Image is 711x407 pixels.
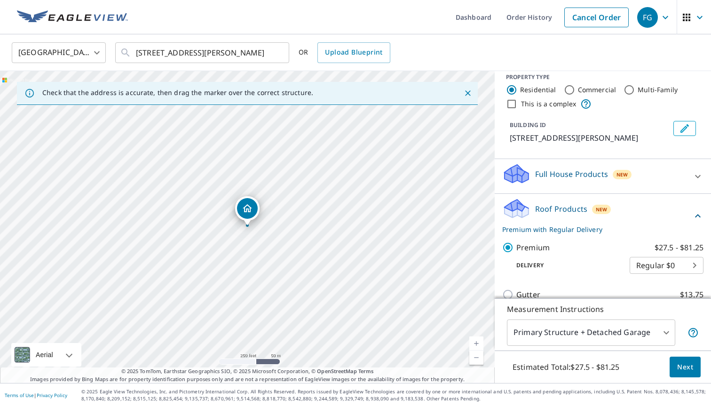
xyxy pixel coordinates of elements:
a: Cancel Order [564,8,629,27]
div: FG [637,7,658,28]
p: Gutter [516,289,540,300]
p: Premium with Regular Delivery [502,224,692,234]
div: Aerial [11,343,81,367]
button: Edit building 1 [673,121,696,136]
div: PROPERTY TYPE [506,73,700,81]
div: Aerial [33,343,56,367]
button: Next [670,357,701,378]
div: Regular $0 [630,252,703,279]
p: Full House Products [535,168,608,180]
button: Close [462,87,474,99]
span: Next [677,361,693,373]
a: Current Level 17, Zoom In [469,336,483,351]
div: Primary Structure + Detached Garage [507,319,675,346]
p: $13.75 [680,289,703,300]
input: Search by address or latitude-longitude [136,40,270,66]
div: Roof ProductsNewPremium with Regular Delivery [502,198,703,234]
a: Terms [358,367,374,375]
p: | [5,392,67,398]
p: Measurement Instructions [507,303,699,315]
p: Roof Products [535,203,587,215]
a: OpenStreetMap [317,367,356,375]
span: New [616,171,628,178]
a: Upload Blueprint [317,42,390,63]
a: Privacy Policy [37,392,67,399]
p: $27.5 - $81.25 [655,242,703,253]
div: Full House ProductsNew [502,163,703,190]
p: BUILDING ID [510,121,546,129]
div: [GEOGRAPHIC_DATA] [12,40,106,66]
label: Multi-Family [638,85,678,95]
label: Residential [520,85,556,95]
span: Upload Blueprint [325,47,382,58]
label: This is a complex [521,99,577,109]
span: Your report will include the primary structure and a detached garage if one exists. [687,327,699,338]
a: Current Level 17, Zoom Out [469,351,483,365]
p: Check that the address is accurate, then drag the marker over the correct structure. [42,88,313,97]
a: Terms of Use [5,392,34,399]
span: © 2025 TomTom, Earthstar Geographics SIO, © 2025 Microsoft Corporation, © [121,367,374,375]
p: [STREET_ADDRESS][PERSON_NAME] [510,132,670,144]
p: Delivery [502,261,630,270]
img: EV Logo [17,10,128,24]
label: Commercial [578,85,616,95]
p: Premium [516,242,550,253]
div: OR [299,42,390,63]
p: © 2025 Eagle View Technologies, Inc. and Pictometry International Corp. All Rights Reserved. Repo... [81,388,706,402]
div: Dropped pin, building 1, Residential property, 1380 Delo Ln Cumming, GA 30041 [235,196,260,225]
p: Estimated Total: $27.5 - $81.25 [505,357,627,377]
span: New [596,206,607,213]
